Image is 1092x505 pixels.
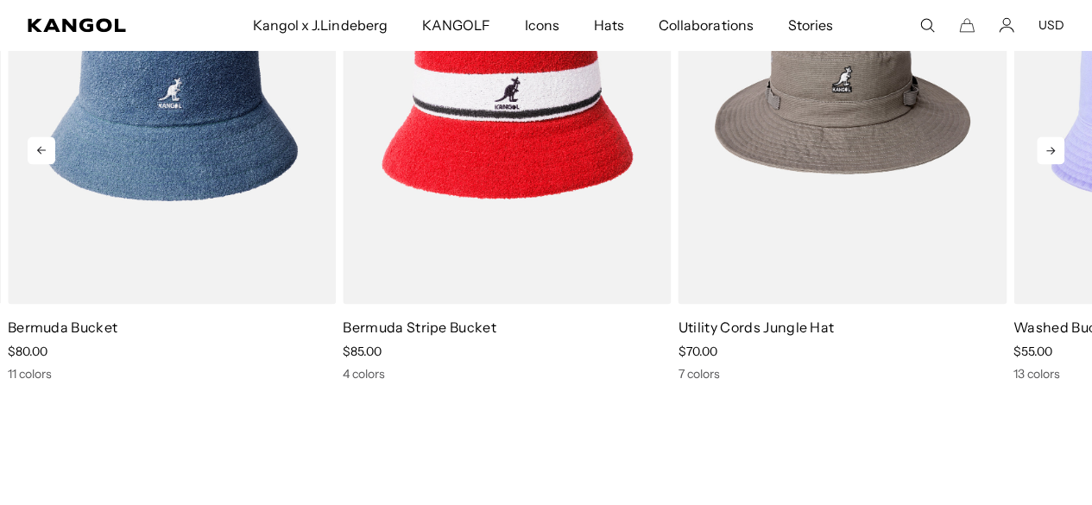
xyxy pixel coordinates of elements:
a: Bermuda Bucket [8,319,117,336]
span: $85.00 [343,344,382,359]
div: 11 colors [8,366,336,382]
button: Cart [959,17,975,33]
a: Account [999,17,1014,33]
span: $70.00 [679,344,717,359]
button: USD [1038,17,1064,33]
a: Bermuda Stripe Bucket [343,319,496,336]
span: $55.00 [1013,344,1052,359]
a: Utility Cords Jungle Hat [679,319,835,336]
div: 4 colors [343,366,671,382]
a: Kangol [28,18,167,32]
div: 7 colors [679,366,1007,382]
span: $80.00 [8,344,47,359]
summary: Search here [919,17,935,33]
